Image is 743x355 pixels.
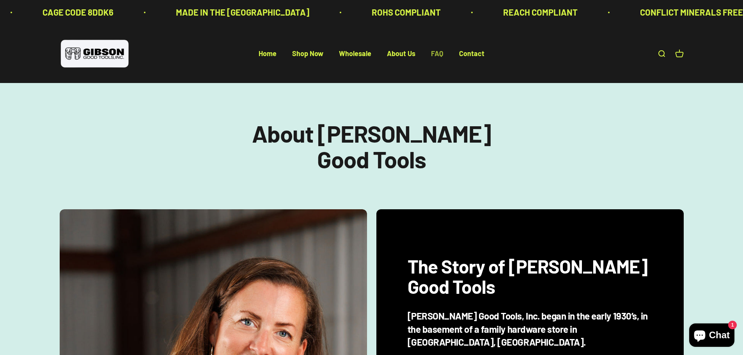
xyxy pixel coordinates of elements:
[339,49,371,58] a: Wholesale
[639,5,742,19] p: CONFLICT MINERALS FREE
[502,5,577,19] p: REACH COMPLIANT
[459,49,484,58] a: Contact
[387,49,415,58] a: About Us
[175,5,309,19] p: MADE IN THE [GEOGRAPHIC_DATA]
[408,309,653,349] h5: [PERSON_NAME] Good Tools, Inc. began in the early 1930’s, in the basement of a family hardware st...
[292,49,323,58] a: Shop Now
[431,49,443,58] a: FAQ
[42,5,113,19] p: CAGE CODE 8DDK6
[259,49,277,58] a: Home
[408,256,653,297] p: The Story of [PERSON_NAME] Good Tools
[371,5,440,19] p: ROHS COMPLIANT
[245,120,498,172] p: About [PERSON_NAME] Good Tools
[687,323,737,349] inbox-online-store-chat: Shopify online store chat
